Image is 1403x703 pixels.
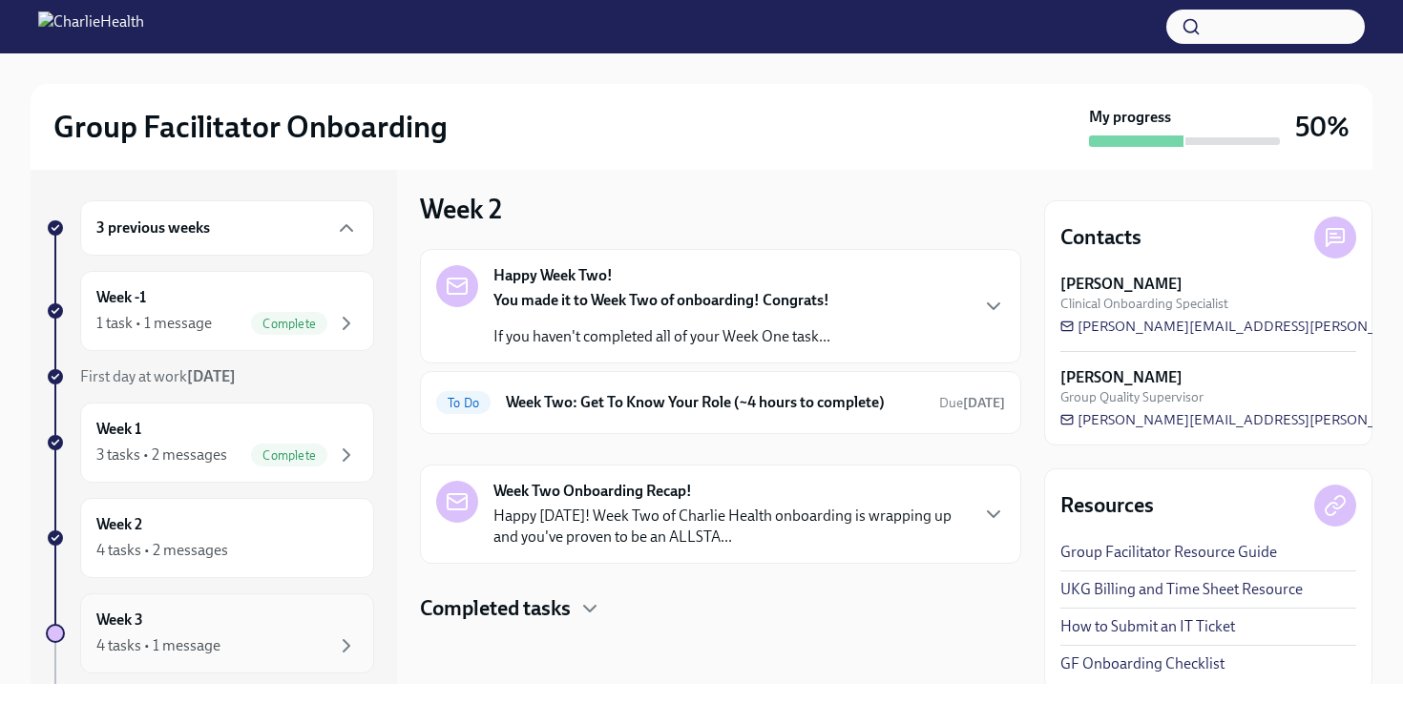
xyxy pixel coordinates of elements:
strong: [PERSON_NAME] [1060,367,1183,388]
a: GF Onboarding Checklist [1060,653,1225,674]
a: Group Facilitator Resource Guide [1060,542,1277,563]
a: UKG Billing and Time Sheet Resource [1060,579,1303,600]
div: 4 tasks • 2 messages [96,540,228,561]
a: Week 13 tasks • 2 messagesComplete [46,403,374,483]
strong: My progress [1089,107,1171,128]
span: Due [939,395,1005,411]
h6: Week Two: Get To Know Your Role (~4 hours to complete) [506,392,924,413]
a: How to Submit an IT Ticket [1060,616,1235,637]
span: To Do [436,396,491,410]
h4: Resources [1060,491,1154,520]
span: August 25th, 2025 10:00 [939,394,1005,412]
div: Completed tasks [420,594,1021,623]
h4: Contacts [1060,223,1141,252]
a: Week 34 tasks • 1 message [46,593,374,673]
h3: 50% [1295,110,1350,144]
h6: Week -1 [96,287,146,308]
div: 3 tasks • 2 messages [96,445,227,465]
h2: Group Facilitator Onboarding [53,108,448,146]
p: If you haven't completed all of your Week One task... [493,326,830,347]
h3: Week 2 [420,192,502,226]
a: Week -11 task • 1 messageComplete [46,271,374,351]
a: Week 24 tasks • 2 messages [46,498,374,578]
div: 4 tasks • 1 message [96,635,220,656]
span: Complete [251,448,327,463]
strong: [DATE] [963,395,1005,411]
span: Complete [251,317,327,331]
strong: Happy Week Two! [493,265,613,286]
a: First day at work[DATE] [46,366,374,387]
img: CharlieHealth [38,11,144,42]
div: 3 previous weeks [80,200,374,256]
strong: Week Two Onboarding Recap! [493,481,692,502]
p: Happy [DATE]! Week Two of Charlie Health onboarding is wrapping up and you've proven to be an ALL... [493,506,967,548]
h6: Week 2 [96,514,142,535]
h6: 3 previous weeks [96,217,210,238]
strong: You made it to Week Two of onboarding! Congrats! [493,291,829,309]
h6: Week 1 [96,419,141,440]
strong: [PERSON_NAME] [1060,274,1183,295]
div: 1 task • 1 message [96,313,212,334]
strong: [DATE] [187,367,236,385]
h6: Week 3 [96,610,143,631]
a: To DoWeek Two: Get To Know Your Role (~4 hours to complete)Due[DATE] [436,387,1005,418]
span: Clinical Onboarding Specialist [1060,295,1228,313]
span: Group Quality Supervisor [1060,388,1204,406]
h4: Completed tasks [420,594,571,623]
span: First day at work [80,367,236,385]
